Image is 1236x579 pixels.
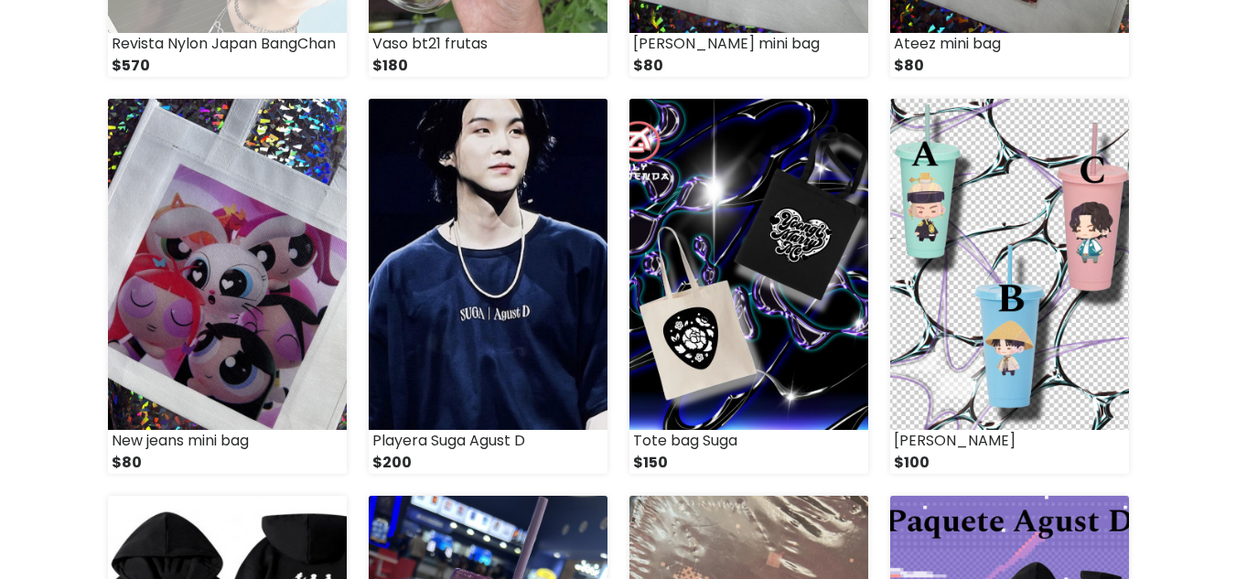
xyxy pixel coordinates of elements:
img: small_1709872704037.jpeg [108,99,347,430]
div: Tote bag Suga [629,430,868,452]
div: $80 [108,452,347,474]
div: $80 [629,55,868,77]
div: [PERSON_NAME] [890,430,1129,452]
div: $570 [108,55,347,77]
div: [PERSON_NAME] mini bag [629,33,868,55]
a: Playera Suga Agust D $200 [369,99,607,474]
div: Vaso bt21 frutas [369,33,607,55]
div: Ateez mini bag [890,33,1129,55]
div: New jeans mini bag [108,430,347,452]
img: small_1709871557215.jpeg [629,99,868,430]
div: $150 [629,452,868,474]
div: Revista Nylon Japan BangChan [108,33,347,55]
a: Tote bag Suga $150 [629,99,868,474]
a: New jeans mini bag $80 [108,99,347,474]
div: $100 [890,452,1129,474]
img: small_1709871666450.jpeg [369,99,607,430]
div: $80 [890,55,1129,77]
div: $180 [369,55,607,77]
div: Playera Suga Agust D [369,430,607,452]
img: small_1709871470162.jpeg [890,99,1129,430]
div: $200 [369,452,607,474]
a: [PERSON_NAME] $100 [890,99,1129,474]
